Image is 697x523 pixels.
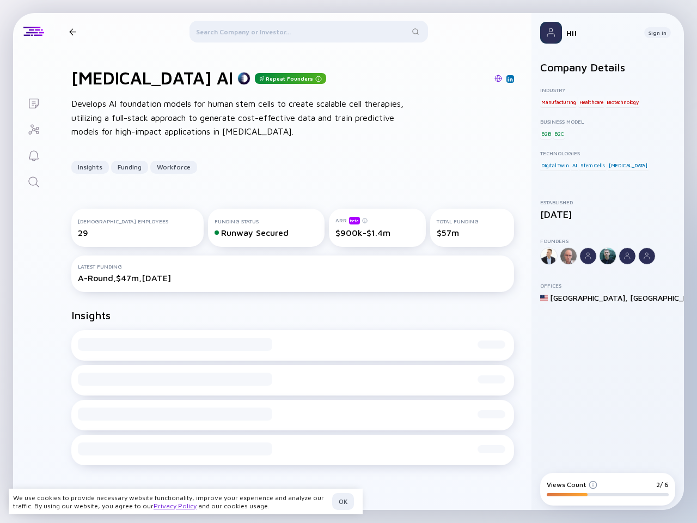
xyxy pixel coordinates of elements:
[540,96,577,107] div: Manufacturing
[540,294,548,302] img: United States Flag
[78,218,197,224] div: [DEMOGRAPHIC_DATA] Employees
[335,216,419,224] div: ARR
[540,282,675,289] div: Offices
[111,159,148,175] div: Funding
[608,160,649,171] div: [MEDICAL_DATA]
[566,28,635,38] div: Hi!
[13,168,54,194] a: Search
[215,228,317,238] div: Runway Secured
[332,493,354,510] button: OK
[78,228,197,238] div: 29
[335,228,419,238] div: $900k-$1.4m
[547,481,597,489] div: Views Count
[508,76,513,82] img: Somite AI Linkedin Page
[550,293,628,302] div: [GEOGRAPHIC_DATA] ,
[578,96,604,107] div: Healthcare
[571,160,578,171] div: AI
[540,160,570,171] div: Digital Twin
[540,199,675,205] div: Established
[540,128,552,139] div: B2B
[349,217,360,224] div: beta
[150,159,197,175] div: Workforce
[606,96,639,107] div: Biotechnology
[78,263,508,270] div: Latest Funding
[13,142,54,168] a: Reminders
[154,502,197,510] a: Privacy Policy
[255,73,326,84] div: Repeat Founders
[656,481,669,489] div: 2/ 6
[540,61,675,74] h2: Company Details
[579,160,606,171] div: Stem Cells
[13,494,328,510] div: We use cookies to provide necessary website functionality, improve your experience and analyze ou...
[437,228,508,238] div: $57m
[71,68,233,88] h1: [MEDICAL_DATA] AI
[553,128,565,139] div: B2C
[540,87,675,93] div: Industry
[494,75,502,82] img: Somite AI Website
[13,89,54,115] a: Lists
[540,209,675,220] div: [DATE]
[71,159,109,175] div: Insights
[644,27,671,38] button: Sign In
[540,150,675,156] div: Technologies
[13,115,54,142] a: Investor Map
[71,309,111,321] h2: Insights
[540,118,675,125] div: Business Model
[437,218,508,224] div: Total Funding
[540,22,562,44] img: Profile Picture
[71,97,420,139] div: Develops AI foundation models for human stem cells to create scalable cell therapies, utilizing a...
[71,161,109,174] button: Insights
[150,161,197,174] button: Workforce
[540,238,675,244] div: Founders
[111,161,148,174] button: Funding
[215,218,317,224] div: Funding Status
[78,273,508,283] div: A-Round, $47m, [DATE]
